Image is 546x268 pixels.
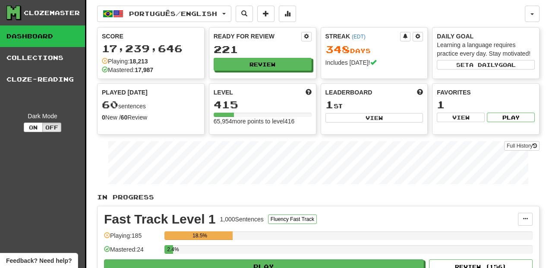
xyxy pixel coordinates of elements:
span: This week in points, UTC [417,88,423,97]
strong: 17,987 [135,66,153,73]
strong: 60 [121,114,128,121]
button: View [437,113,485,122]
span: Open feedback widget [6,256,72,265]
strong: 18,213 [129,58,148,65]
div: Mastered: [102,66,153,74]
div: Includes [DATE]! [325,58,423,67]
div: Playing: [102,57,148,66]
button: Add sentence to collection [257,6,275,22]
span: 348 [325,43,350,55]
button: Review [214,58,312,71]
span: Leaderboard [325,88,372,97]
div: 65,954 more points to level 416 [214,117,312,126]
div: Clozemaster [24,9,80,17]
strong: 0 [102,114,105,121]
p: In Progress [97,193,540,202]
span: 60 [102,98,118,110]
div: Daily Goal [437,32,535,41]
div: Ready for Review [214,32,301,41]
div: Day s [325,44,423,55]
button: Seta dailygoal [437,60,535,69]
button: Português/English [97,6,231,22]
button: Search sentences [236,6,253,22]
a: (EDT) [352,34,366,40]
div: 2.4% [167,245,173,254]
div: 1 [437,99,535,110]
div: Streak [325,32,401,41]
div: Fast Track Level 1 [104,213,216,226]
button: On [24,123,43,132]
div: Score [102,32,200,41]
div: st [325,99,423,110]
span: Played [DATE] [102,88,148,97]
div: 415 [214,99,312,110]
button: View [325,113,423,123]
div: 18.5% [167,231,233,240]
span: 1 [325,98,334,110]
div: 221 [214,44,312,55]
a: Full History [504,141,540,151]
div: Mastered: 24 [104,245,160,259]
div: Favorites [437,88,535,97]
span: Score more points to level up [306,88,312,97]
div: sentences [102,99,200,110]
div: Learning a language requires practice every day. Stay motivated! [437,41,535,58]
div: Playing: 185 [104,231,160,246]
button: Play [487,113,535,122]
div: 1,000 Sentences [220,215,264,224]
button: Off [42,123,61,132]
span: a daily [469,62,499,68]
span: Português / English [129,10,217,17]
button: More stats [279,6,296,22]
div: 17,239,646 [102,43,200,54]
button: Fluency Fast Track [268,214,317,224]
span: Level [214,88,233,97]
div: Dark Mode [6,112,79,120]
div: New / Review [102,113,200,122]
